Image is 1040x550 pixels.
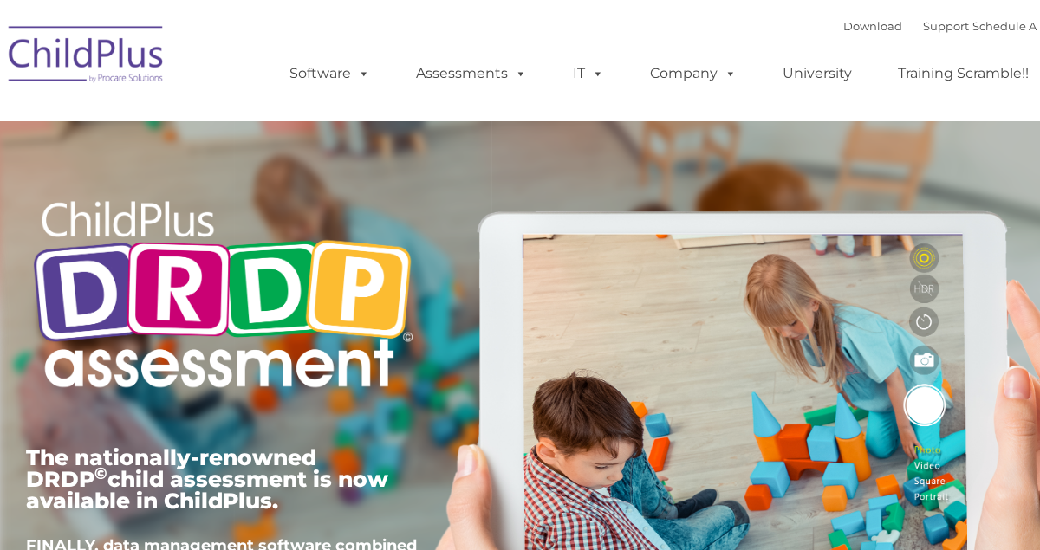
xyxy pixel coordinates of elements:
a: University [765,56,869,91]
img: Copyright - DRDP Logo Light [26,178,419,417]
sup: © [94,463,107,483]
a: IT [556,56,621,91]
a: Assessments [399,56,544,91]
a: Company [633,56,754,91]
span: The nationally-renowned DRDP child assessment is now available in ChildPlus. [26,444,388,514]
a: Software [272,56,387,91]
a: Download [843,19,902,33]
a: Support [923,19,969,33]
